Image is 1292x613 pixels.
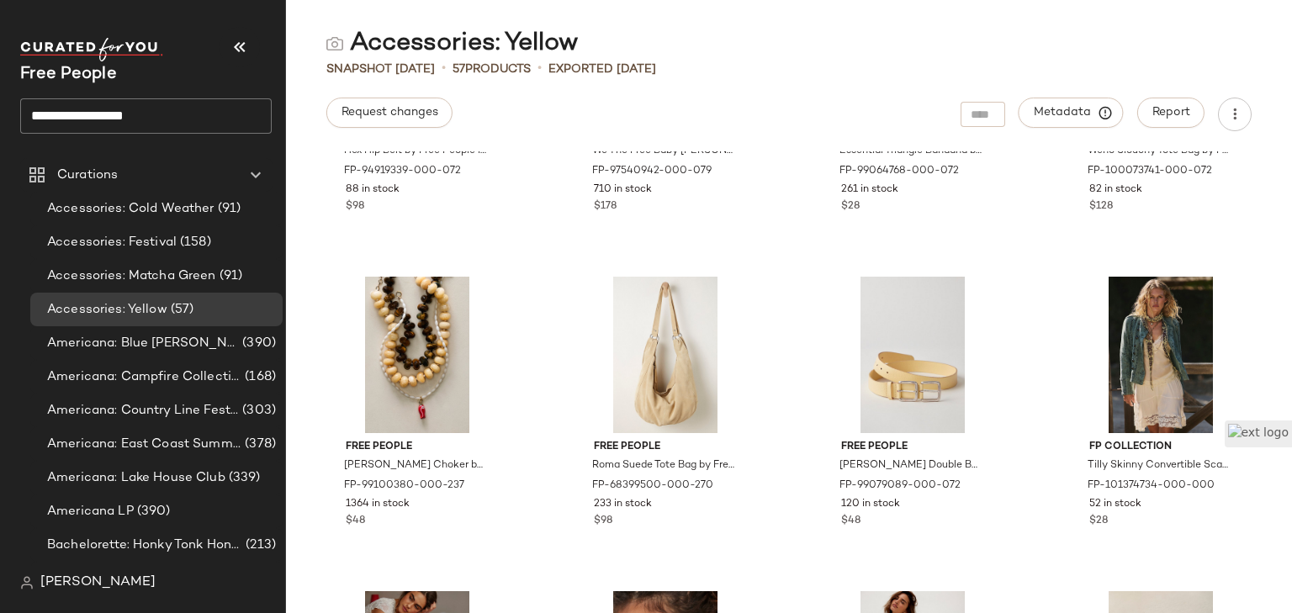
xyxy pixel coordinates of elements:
[239,401,276,420] span: (303)
[20,66,117,83] span: Current Company Name
[1088,144,1231,159] span: Weho Slouchy Tote Bag by Free People in Yellow
[548,61,656,78] p: Exported [DATE]
[839,164,959,179] span: FP-99064768-000-072
[1089,440,1232,455] span: FP Collection
[580,277,750,433] img: 68399500_270_b
[453,63,465,76] span: 57
[442,59,446,79] span: •
[839,458,982,473] span: [PERSON_NAME] Double Buckle Belt by Free People in Yellow, Size: XS/S
[1089,497,1141,512] span: 52 in stock
[341,106,438,119] span: Request changes
[594,440,737,455] span: Free People
[326,35,343,52] img: svg%3e
[1088,164,1212,179] span: FP-100073741-000-072
[592,144,735,159] span: We The Free Baby [PERSON_NAME] Tote Bag at Free People in Yellow
[344,164,461,179] span: FP-94919339-000-072
[594,199,617,214] span: $178
[1089,199,1113,214] span: $128
[344,478,464,494] span: FP-99100380-000-237
[839,144,982,159] span: Essential Triangle Bandana by Free People in Yellow
[346,182,400,198] span: 88 in stock
[344,144,487,159] span: Hex Hip Belt by Free People in Yellow, Size: S-M/P-M
[453,61,531,78] div: Products
[346,514,365,529] span: $48
[1088,458,1231,473] span: Tilly Skinny Convertible Scarf by Free People in Yellow
[241,367,276,387] span: (168)
[20,38,163,61] img: cfy_white_logo.C9jOOHJF.svg
[47,536,242,555] span: Bachelorette: Honky Tonk Honey
[537,59,542,79] span: •
[20,576,34,589] img: svg%3e
[1089,514,1108,529] span: $28
[1088,478,1215,494] span: FP-101374734-000-000
[167,300,194,320] span: (57)
[346,199,364,214] span: $98
[841,182,898,198] span: 261 in stock
[1033,105,1109,120] span: Metadata
[241,435,276,454] span: (378)
[841,497,900,512] span: 120 in stock
[47,502,134,521] span: Americana LP
[47,300,167,320] span: Accessories: Yellow
[326,98,453,128] button: Request changes
[1076,277,1246,433] img: 101374734_000_e
[1137,98,1205,128] button: Report
[242,536,276,555] span: (213)
[839,478,961,494] span: FP-99079089-000-072
[326,27,578,61] div: Accessories: Yellow
[332,277,502,433] img: 99100380_237_e
[841,199,860,214] span: $28
[1152,106,1190,119] span: Report
[346,497,410,512] span: 1364 in stock
[828,277,998,433] img: 99079089_072_b
[841,440,984,455] span: Free People
[592,458,735,473] span: Roma Suede Tote Bag by Free People in Yellow
[47,267,216,286] span: Accessories: Matcha Green
[326,61,435,78] span: Snapshot [DATE]
[239,334,276,353] span: (390)
[225,468,261,488] span: (339)
[592,164,712,179] span: FP-97540942-000-079
[40,573,156,593] span: [PERSON_NAME]
[47,401,239,420] span: Americana: Country Line Festival
[594,182,652,198] span: 710 in stock
[841,514,860,529] span: $48
[1019,98,1124,128] button: Metadata
[346,440,489,455] span: Free People
[216,267,243,286] span: (91)
[47,367,241,387] span: Americana: Campfire Collective
[47,199,214,219] span: Accessories: Cold Weather
[47,334,239,353] span: Americana: Blue [PERSON_NAME] Baby
[47,233,177,252] span: Accessories: Festival
[592,478,713,494] span: FP-68399500-000-270
[344,458,487,473] span: [PERSON_NAME] Choker by Free People in Yellow
[57,166,118,185] span: Curations
[1089,182,1142,198] span: 82 in stock
[214,199,241,219] span: (91)
[594,497,652,512] span: 233 in stock
[134,502,171,521] span: (390)
[177,233,211,252] span: (158)
[47,435,241,454] span: Americana: East Coast Summer
[47,468,225,488] span: Americana: Lake House Club
[594,514,612,529] span: $98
